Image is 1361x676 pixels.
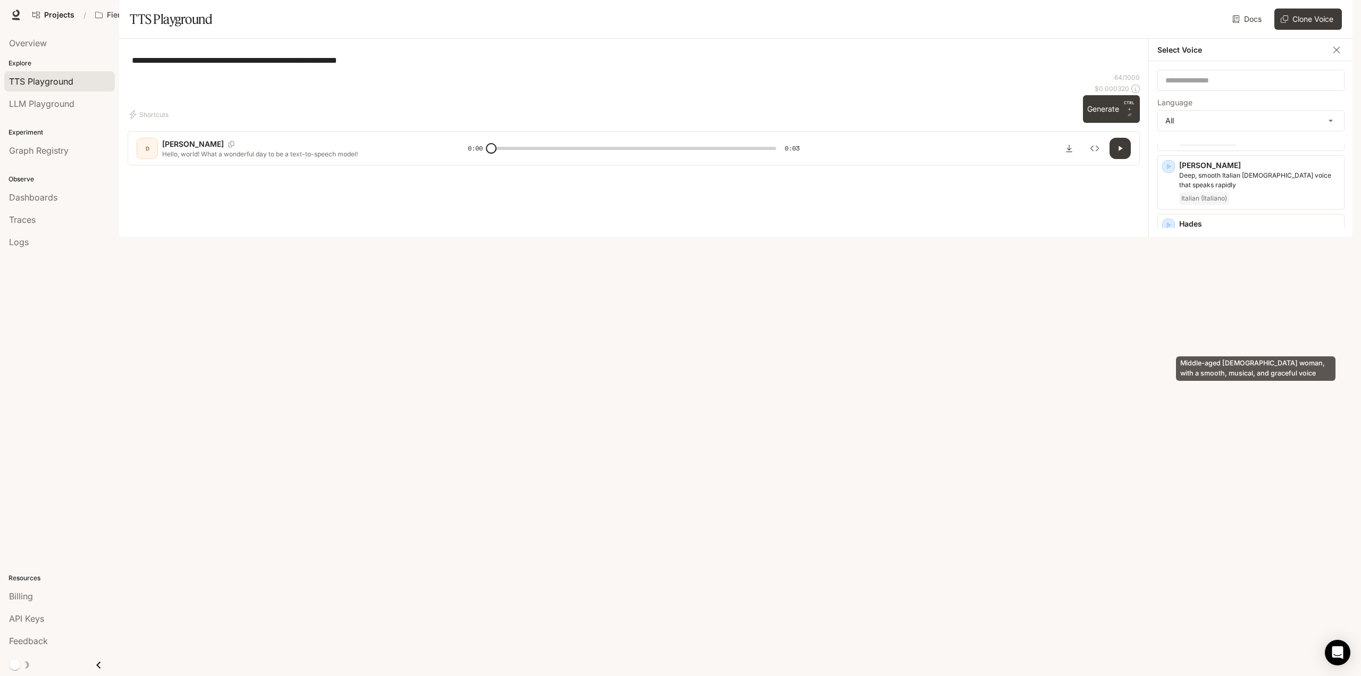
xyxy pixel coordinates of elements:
[1083,95,1140,123] button: GenerateCTRL +⏎
[1176,356,1335,381] div: Middle-aged [DEMOGRAPHIC_DATA] woman, with a smooth, musical, and graceful voice
[107,11,129,20] p: Fierce
[162,139,224,149] p: [PERSON_NAME]
[1179,219,1340,229] p: Hades
[1158,111,1344,131] div: All
[162,149,442,158] p: Hello, world! What a wonderful day to be a text-to-speech model!
[139,140,156,157] div: D
[130,9,212,30] h1: TTS Playground
[28,4,79,26] a: Go to projects
[1274,9,1342,30] button: Clone Voice
[1325,640,1350,665] div: Open Intercom Messenger
[1230,9,1266,30] a: Docs
[1123,99,1136,112] p: CTRL +
[1058,138,1080,159] button: Download audio
[1084,138,1105,159] button: Inspect
[1179,171,1340,190] p: Deep, smooth Italian male voice that speaks rapidly
[1095,84,1129,93] p: $ 0.000320
[1179,160,1340,171] p: [PERSON_NAME]
[1179,192,1229,205] span: Italian (Italiano)
[128,106,173,123] button: Shortcuts
[79,10,90,21] div: /
[785,143,800,154] span: 0:03
[1123,99,1136,119] p: ⏎
[1157,99,1192,106] p: Language
[224,141,239,147] button: Copy Voice ID
[90,4,146,26] button: All workspaces
[468,143,483,154] span: 0:00
[1114,73,1140,82] p: 64 / 1000
[44,11,74,20] span: Projects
